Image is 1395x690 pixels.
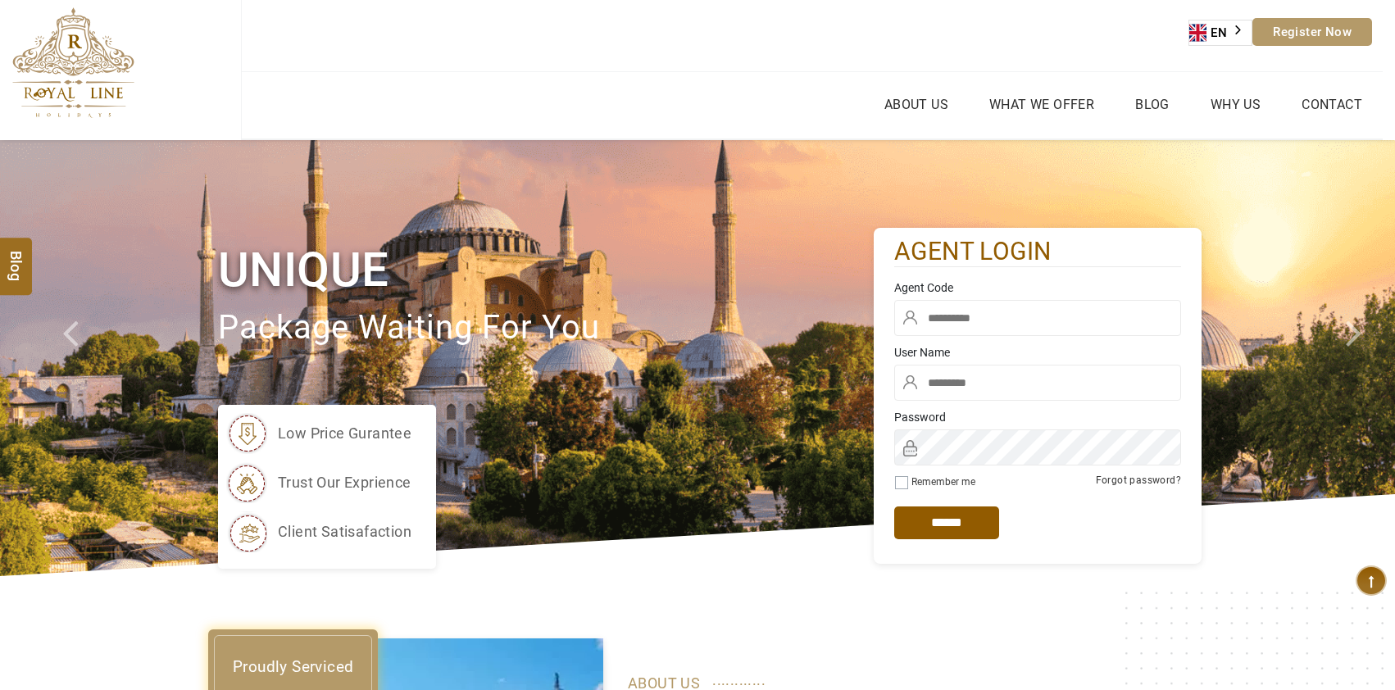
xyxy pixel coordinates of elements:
[894,409,1181,425] label: Password
[226,413,411,454] li: low price gurantee
[1188,20,1252,46] div: Language
[1096,474,1181,486] a: Forgot password?
[894,344,1181,361] label: User Name
[894,236,1181,268] h2: agent login
[226,511,411,552] li: client satisafaction
[1206,93,1265,116] a: Why Us
[12,7,134,118] img: The Royal Line Holidays
[985,93,1098,116] a: What we Offer
[1131,93,1174,116] a: Blog
[894,279,1181,296] label: Agent Code
[1297,93,1366,116] a: Contact
[218,301,874,356] p: package waiting for you
[1189,20,1252,45] a: EN
[880,93,952,116] a: About Us
[911,476,975,488] label: Remember me
[1325,140,1395,576] a: Check next image
[218,239,874,301] h1: Unique
[226,462,411,503] li: trust our exprience
[42,140,111,576] a: Check next prev
[1188,20,1252,46] aside: Language selected: English
[6,251,27,265] span: Blog
[1252,18,1372,46] a: Register Now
